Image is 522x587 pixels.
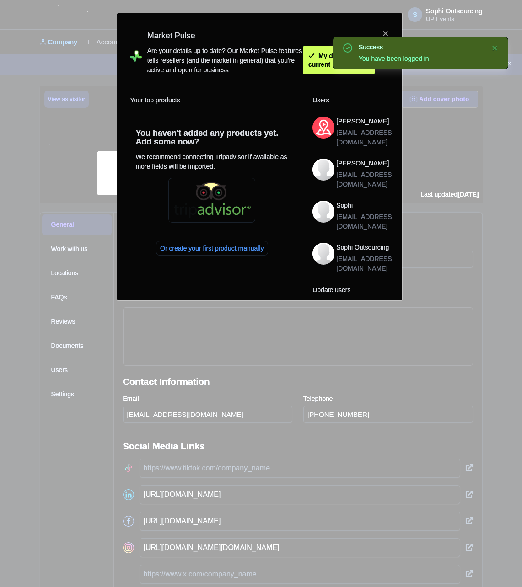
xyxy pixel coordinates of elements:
[359,43,484,52] div: Success
[336,117,396,126] p: [PERSON_NAME]
[336,128,396,147] div: [EMAIL_ADDRESS][DOMAIN_NAME]
[336,201,396,210] p: Sophi
[312,243,334,265] img: contact-b11cc6e953956a0c50a2f97983291f06.png
[336,243,396,252] p: Sophi Outsourcing
[156,241,268,256] div: Or create your first product manually
[147,46,303,75] div: Are your details up to date? Our Market Pulse features tells resellers (and the market in general...
[307,90,402,111] div: Users
[312,117,334,139] img: uu0thdcdyxwtjizrn0iy.png
[491,43,499,53] button: Close
[147,32,303,41] h4: Market Pulse
[359,54,484,64] div: You have been logged in
[336,254,396,273] div: [EMAIL_ADDRESS][DOMAIN_NAME]
[135,152,288,171] p: We recommend connecting Tripadvisor if available as more fields will be imported.
[336,212,396,231] div: [EMAIL_ADDRESS][DOMAIN_NAME]
[312,285,396,295] div: Update users
[336,170,396,189] div: [EMAIL_ADDRESS][DOMAIN_NAME]
[336,159,396,168] p: [PERSON_NAME]
[117,90,307,111] div: Your top products
[312,159,334,181] img: contact-b11cc6e953956a0c50a2f97983291f06.png
[130,37,141,75] img: market_pulse-1-0a5220b3d29e4a0de46fb7534bebe030.svg
[312,201,334,223] img: contact-b11cc6e953956a0c50a2f97983291f06.png
[135,129,288,147] h4: You haven't added any products yet. Add some now?
[303,46,375,74] btn: My details are current
[172,182,251,219] img: ta_logo-885a1c64328048f2535e39284ba9d771.png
